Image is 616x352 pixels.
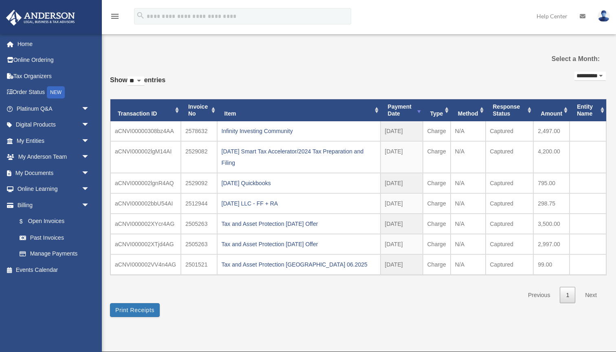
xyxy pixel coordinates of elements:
td: 298.75 [533,193,570,214]
a: 1 [560,287,575,304]
td: 2501521 [181,254,217,275]
a: Past Invoices [11,230,98,246]
td: Captured [486,121,534,141]
label: Show entries [110,74,165,94]
td: Captured [486,234,534,254]
td: [DATE] [381,141,423,173]
td: aCNVI00000308bz4AA [110,121,181,141]
td: aCNVI000002lgM14AI [110,141,181,173]
th: Entity Name: activate to sort column ascending [570,99,606,121]
th: Response Status: activate to sort column ascending [486,99,534,121]
span: arrow_drop_down [81,149,98,166]
td: 2505263 [181,234,217,254]
a: My Documentsarrow_drop_down [6,165,102,181]
td: N/A [451,254,486,275]
a: My Entitiesarrow_drop_down [6,133,102,149]
td: aCNVI000002lgnR4AQ [110,173,181,193]
td: aCNVI000002XTjd4AG [110,234,181,254]
td: N/A [451,234,486,254]
td: 2,997.00 [533,234,570,254]
i: menu [110,11,120,21]
div: Tax and Asset Protection [DATE] Offer [222,218,376,230]
a: Online Learningarrow_drop_down [6,181,102,197]
td: aCNVI000002VV4n4AG [110,254,181,275]
span: arrow_drop_down [81,117,98,133]
td: Captured [486,193,534,214]
td: N/A [451,141,486,173]
td: [DATE] [381,193,423,214]
th: Transaction ID: activate to sort column ascending [110,99,181,121]
a: Events Calendar [6,262,102,278]
td: [DATE] [381,234,423,254]
th: Type: activate to sort column ascending [423,99,451,121]
td: 3,500.00 [533,214,570,234]
td: Captured [486,254,534,275]
td: Charge [423,173,451,193]
a: Billingarrow_drop_down [6,197,102,213]
span: arrow_drop_down [81,165,98,181]
div: [DATE] Smart Tax Accelerator/2024 Tax Preparation and Filing [222,146,376,168]
td: 2512944 [181,193,217,214]
td: aCNVI000002XYcr4AG [110,214,181,234]
a: Previous [522,287,556,304]
td: 2529092 [181,173,217,193]
label: Select a Month: [529,53,600,65]
td: Charge [423,141,451,173]
th: Method: activate to sort column ascending [451,99,486,121]
div: Tax and Asset Protection [DATE] Offer [222,238,376,250]
td: 795.00 [533,173,570,193]
a: My Anderson Teamarrow_drop_down [6,149,102,165]
a: Online Ordering [6,52,102,68]
td: Charge [423,214,451,234]
span: arrow_drop_down [81,133,98,149]
th: Amount: activate to sort column ascending [533,99,570,121]
td: N/A [451,173,486,193]
a: Home [6,36,102,52]
th: Payment Date: activate to sort column ascending [381,99,423,121]
td: Charge [423,234,451,254]
td: Charge [423,254,451,275]
div: Infinity Investing Community [222,125,376,137]
td: [DATE] [381,121,423,141]
td: N/A [451,214,486,234]
td: 2529082 [181,141,217,173]
select: Showentries [128,77,144,86]
div: NEW [47,86,65,98]
td: Captured [486,173,534,193]
td: Charge [423,193,451,214]
span: arrow_drop_down [81,181,98,198]
td: Captured [486,141,534,173]
a: Next [579,287,603,304]
a: Tax Organizers [6,68,102,84]
td: [DATE] [381,214,423,234]
td: N/A [451,193,486,214]
td: Captured [486,214,534,234]
div: Tax and Asset Protection [GEOGRAPHIC_DATA] 06.2025 [222,259,376,270]
td: 4,200.00 [533,141,570,173]
th: Invoice No: activate to sort column ascending [181,99,217,121]
img: User Pic [598,10,610,22]
div: [DATE] Quickbooks [222,177,376,189]
a: Digital Productsarrow_drop_down [6,117,102,133]
td: 2,497.00 [533,121,570,141]
span: arrow_drop_down [81,197,98,214]
td: 2578632 [181,121,217,141]
a: Platinum Q&Aarrow_drop_down [6,101,102,117]
td: 99.00 [533,254,570,275]
td: N/A [451,121,486,141]
img: Anderson Advisors Platinum Portal [4,10,77,26]
td: [DATE] [381,254,423,275]
span: $ [24,216,28,227]
td: [DATE] [381,173,423,193]
div: [DATE] LLC - FF + RA [222,198,376,209]
td: Charge [423,121,451,141]
td: aCNVI000002bbU54AI [110,193,181,214]
button: Print Receipts [110,303,160,317]
a: $Open Invoices [11,213,102,230]
th: Item: activate to sort column ascending [217,99,381,121]
a: menu [110,14,120,21]
a: Manage Payments [11,246,102,262]
i: search [136,11,145,20]
td: 2505263 [181,214,217,234]
a: Order StatusNEW [6,84,102,101]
